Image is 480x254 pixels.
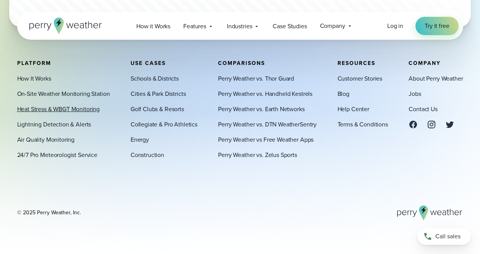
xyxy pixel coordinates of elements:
[218,135,314,144] a: Perry Weather vs Free Weather Apps
[131,120,197,129] a: Collegiate & Pro Athletics
[227,22,252,31] span: Industries
[435,232,461,241] span: Call sales
[218,74,294,83] a: Perry Weather vs. Thor Guard
[131,74,179,83] a: Schools & Districts
[17,135,75,144] a: Air Quality Monitoring
[320,21,345,31] span: Company
[136,22,170,31] span: How it Works
[131,104,184,113] a: Golf Clubs & Resorts
[130,18,177,34] a: How it Works
[131,59,166,67] span: Use Cases
[338,120,388,129] a: Terms & Conditions
[131,150,164,159] a: Construction
[409,104,438,113] a: Contact Us
[409,89,421,98] a: Jobs
[131,135,149,144] a: Energy
[218,120,317,129] a: Perry Weather vs. DTN WeatherSentry
[338,89,349,98] a: Blog
[218,104,304,113] a: Perry Weather vs. Earth Networks
[218,150,297,159] a: Perry Weather vs. Zelus Sports
[409,59,441,67] span: Company
[17,89,110,98] a: On-Site Weather Monitoring Station
[273,22,307,31] span: Case Studies
[218,89,312,98] a: Perry Weather vs. Handheld Kestrels
[409,74,463,83] a: About Perry Weather
[17,150,97,159] a: 24/7 Pro Meteorologist Service
[415,17,458,35] a: Try it free
[338,74,383,83] a: Customer Stories
[131,89,186,98] a: Cities & Park Districts
[17,74,51,83] a: How It Works
[387,21,403,31] a: Log in
[17,104,100,113] a: Heat Stress & WBGT Monitoring
[338,104,369,113] a: Help Center
[425,21,449,31] span: Try it free
[17,120,91,129] a: Lightning Detection & Alerts
[17,209,81,217] div: © 2025 Perry Weather, Inc.
[183,22,206,31] span: Features
[338,59,375,67] span: Resources
[266,18,313,34] a: Case Studies
[17,59,51,67] span: Platform
[218,59,265,67] span: Comparisons
[417,228,471,245] a: Call sales
[387,21,403,30] span: Log in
